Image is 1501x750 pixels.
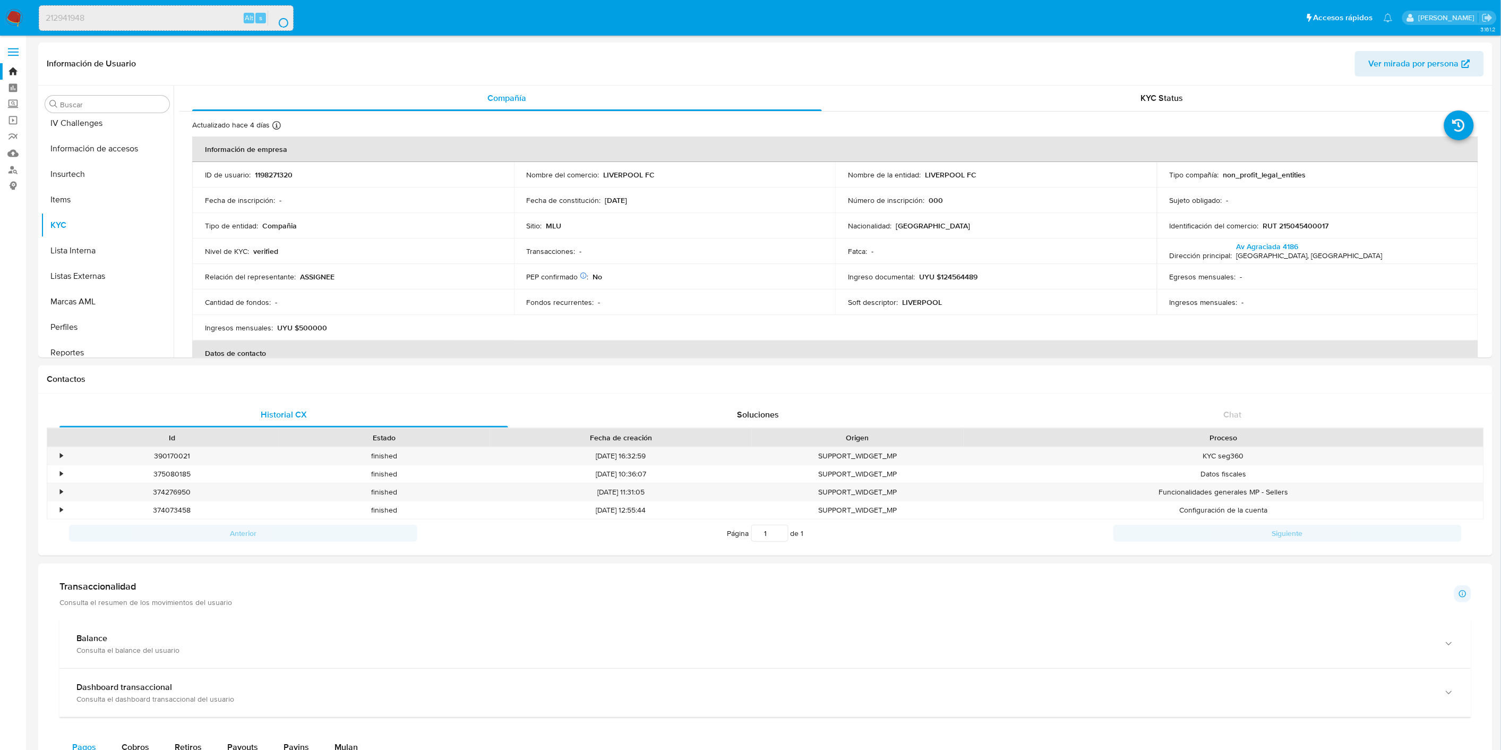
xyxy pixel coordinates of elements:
[919,272,977,282] p: UYU $124564489
[1113,525,1462,542] button: Siguiente
[261,408,307,421] span: Historial CX
[1482,12,1493,23] a: Salir
[848,170,921,180] p: Nombre de la entidad :
[66,501,278,519] div: 374073458
[1170,170,1219,180] p: Tipo compañía :
[286,432,483,443] div: Estado
[752,465,964,483] div: SUPPORT_WIDGET_MP
[490,501,751,519] div: [DATE] 12:55:44
[259,13,262,23] span: s
[1170,221,1259,231] p: Identificación del comercio :
[490,465,751,483] div: [DATE] 10:36:07
[964,501,1483,519] div: Configuración de la cuenta
[527,272,589,282] p: PEP confirmado :
[69,525,417,542] button: Anterior
[546,221,562,231] p: MLU
[527,297,594,307] p: Fondos recurrentes :
[41,314,174,340] button: Perfiles
[752,501,964,519] div: SUPPORT_WIDGET_MP
[277,323,327,333] p: UYU $500000
[1314,12,1373,23] span: Accesos rápidos
[971,432,1476,443] div: Proceso
[66,447,278,465] div: 390170021
[604,170,655,180] p: LIVERPOOL FC
[1170,195,1222,205] p: Sujeto obligado :
[593,272,603,282] p: No
[66,483,278,501] div: 374276950
[60,469,63,479] div: •
[488,92,527,104] span: Compañía
[262,221,297,231] p: Compañia
[1170,297,1238,307] p: Ingresos mensuales :
[527,246,576,256] p: Transacciones :
[41,340,174,365] button: Reportes
[896,221,970,231] p: [GEOGRAPHIC_DATA]
[1141,92,1183,104] span: KYC Status
[1170,251,1232,260] p: Dirección principal :
[60,505,63,515] div: •
[73,432,271,443] div: Id
[41,263,174,289] button: Listas Externas
[1223,408,1241,421] span: Chat
[964,465,1483,483] div: Datos fiscales
[41,110,174,136] button: IV Challenges
[871,246,873,256] p: -
[1170,272,1236,282] p: Egresos mensuales :
[964,483,1483,501] div: Funcionalidades generales MP - Sellers
[60,100,165,109] input: Buscar
[1418,13,1478,23] p: gregorio.negri@mercadolibre.com
[279,195,281,205] p: -
[1223,170,1306,180] p: non_profit_legal_entities
[490,483,751,501] div: [DATE] 11:31:05
[1384,13,1393,22] a: Notificaciones
[41,238,174,263] button: Lista Interna
[60,451,63,461] div: •
[1263,221,1329,231] p: RUT 215045400017
[964,447,1483,465] div: KYC seg360
[205,170,251,180] p: ID de usuario :
[598,297,601,307] p: -
[801,528,804,539] span: 1
[490,447,751,465] div: [DATE] 16:32:59
[1240,272,1242,282] p: -
[902,297,942,307] p: LIVERPOOL
[752,483,964,501] div: SUPPORT_WIDGET_MP
[278,447,491,465] div: finished
[848,246,867,256] p: Fatca :
[1237,241,1299,252] a: Av Agraciada 4186
[253,246,278,256] p: verified
[205,221,258,231] p: Tipo de entidad :
[1369,51,1459,76] span: Ver mirada por persona
[255,170,293,180] p: 1198271320
[245,13,253,23] span: Alt
[527,221,542,231] p: Sitio :
[737,408,779,421] span: Soluciones
[205,246,249,256] p: Nivel de KYC :
[1237,251,1383,261] h4: [GEOGRAPHIC_DATA], [GEOGRAPHIC_DATA]
[848,297,898,307] p: Soft descriptor :
[41,187,174,212] button: Items
[848,195,924,205] p: Número de inscripción :
[527,170,599,180] p: Nombre del comercio :
[848,272,915,282] p: Ingreso documental :
[192,340,1478,366] th: Datos de contacto
[268,11,289,25] button: search-icon
[580,246,582,256] p: -
[49,100,58,108] button: Buscar
[192,137,1478,162] th: Información de empresa
[192,120,270,130] p: Actualizado hace 4 días
[275,297,277,307] p: -
[60,487,63,497] div: •
[41,136,174,161] button: Información de accesos
[66,465,278,483] div: 375080185
[205,272,296,282] p: Relación del representante :
[727,525,804,542] span: Página de
[278,483,491,501] div: finished
[1355,51,1484,76] button: Ver mirada por persona
[925,170,976,180] p: LIVERPOOL FC
[848,221,891,231] p: Nacionalidad :
[752,447,964,465] div: SUPPORT_WIDGET_MP
[278,501,491,519] div: finished
[300,272,334,282] p: ASSIGNEE
[205,297,271,307] p: Cantidad de fondos :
